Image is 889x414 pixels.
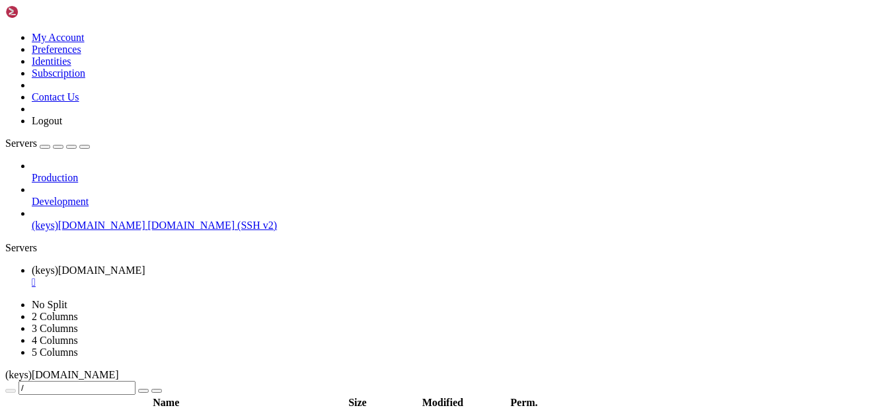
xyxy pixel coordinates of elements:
[389,396,496,409] th: Modified: activate to sort column ascending
[32,172,884,184] a: Production
[32,160,884,184] li: Production
[5,369,119,380] span: (keys)[DOMAIN_NAME]
[32,323,78,334] a: 3 Columns
[32,115,62,126] a: Logout
[32,265,145,276] span: (keys)[DOMAIN_NAME]
[32,32,85,43] a: My Account
[32,56,71,67] a: Identities
[32,347,78,358] a: 5 Columns
[32,208,884,231] li: (keys)[DOMAIN_NAME] [DOMAIN_NAME] (SSH v2)
[327,396,389,409] th: Size: activate to sort column ascending
[7,396,326,409] th: Name: activate to sort column descending
[32,299,67,310] a: No Split
[32,172,78,183] span: Production
[32,265,884,288] a: (keys)jacquesbincaz.duckdns.org
[32,196,89,207] span: Development
[19,381,135,395] input: Current Folder
[5,5,81,19] img: Shellngn
[32,91,79,103] a: Contact Us
[148,220,278,231] span: [DOMAIN_NAME] (SSH v2)
[5,138,37,149] span: Servers
[32,67,85,79] a: Subscription
[32,276,884,288] a: 
[32,184,884,208] li: Development
[5,138,90,149] a: Servers
[32,335,78,346] a: 4 Columns
[5,242,884,254] div: Servers
[32,220,145,231] span: (keys)[DOMAIN_NAME]
[32,311,78,322] a: 2 Columns
[32,220,884,231] a: (keys)[DOMAIN_NAME] [DOMAIN_NAME] (SSH v2)
[32,196,884,208] a: Development
[497,396,551,409] th: Perm.: activate to sort column ascending
[32,44,81,55] a: Preferences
